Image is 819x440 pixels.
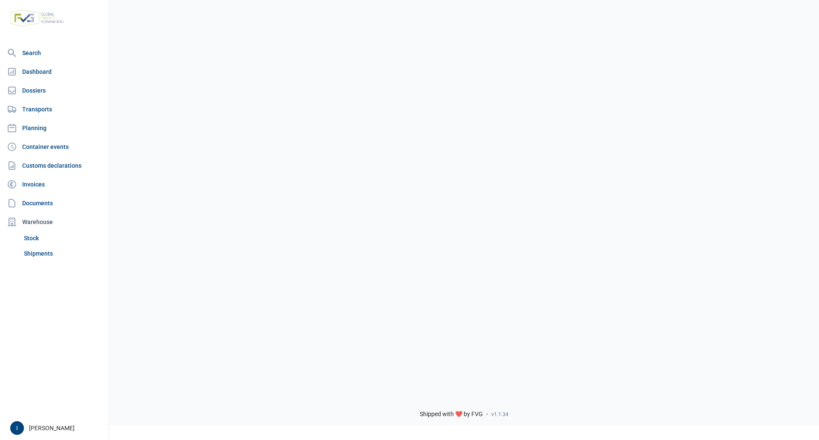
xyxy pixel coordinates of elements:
button: I [10,421,24,435]
a: Invoices [3,176,105,193]
a: Documents [3,195,105,212]
img: FVG - Global freight forwarding [7,6,67,30]
div: Warehouse [3,213,105,230]
a: Transports [3,101,105,118]
a: Customs declarations [3,157,105,174]
span: Shipped with ❤️ by FVG [420,411,483,418]
span: - [486,411,488,418]
a: Dossiers [3,82,105,99]
span: v1.1.34 [491,411,508,418]
a: Search [3,44,105,61]
a: Shipments [20,246,105,261]
a: Stock [20,230,105,246]
a: Container events [3,138,105,155]
a: Dashboard [3,63,105,80]
a: Planning [3,119,105,137]
div: [PERSON_NAME] [10,421,104,435]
